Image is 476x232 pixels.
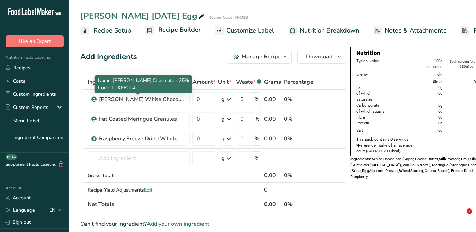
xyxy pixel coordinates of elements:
[356,114,389,120] td: Fibre
[144,187,152,193] span: Edit
[356,109,389,114] td: of which sugars
[158,25,201,35] span: Recipe Builder
[227,50,292,64] button: Manage Recipe
[192,78,215,86] span: Amount
[99,134,186,143] div: Raspberry Freeze Dried Whole
[399,168,410,173] b: Wheat
[350,157,371,161] span: Ingredients:
[226,26,274,35] span: Customize Label
[221,115,225,123] div: g
[438,121,442,126] span: 0g
[356,143,412,154] span: *Reference intake of an average adult (8400kJ / 2000kcal)
[98,84,135,91] span: Code: LUKER004
[264,115,281,123] div: 0.00
[438,115,442,120] span: 0g
[385,26,447,35] span: Notes & Attachments
[242,53,281,61] div: Manage Recipe
[93,26,131,35] span: Recipe Setup
[221,95,225,103] div: g
[438,109,442,114] span: 0g
[284,115,313,123] div: 0%
[49,206,64,214] div: EN
[362,168,369,173] b: Egg
[264,78,281,86] span: Grams
[288,23,359,38] a: Nutrition Breakdown
[306,53,332,61] span: Download
[215,23,274,38] a: Customize Label
[284,78,313,86] span: Percentage
[221,154,225,163] div: g
[282,197,315,211] th: 0%
[98,77,189,84] span: Name: [PERSON_NAME] Chocolate - 35%
[438,85,442,90] span: 0g
[80,23,131,38] a: Recipe Setup
[208,14,248,20] div: Recipe Code: FM019
[389,58,443,70] th: 100g contains
[438,128,442,133] span: 0g
[80,51,137,63] div: Add Ingredients
[264,186,281,194] div: 0
[99,95,186,103] div: [PERSON_NAME] White Chocolate - 35%
[264,171,281,179] div: 0.00
[86,197,263,211] th: Net Totals
[147,220,209,228] span: Add your own ingredient
[439,157,446,161] b: Milk
[221,134,225,143] div: g
[88,172,190,179] div: Gross Totals
[6,204,35,216] a: Language
[236,78,261,86] div: Waste
[6,104,48,111] div: Custom Reports
[297,50,346,64] button: Download
[284,171,313,179] div: 0%
[433,79,442,84] span: 0kcal
[88,78,117,86] span: Ingredient
[356,91,389,102] td: of which saturates
[218,78,231,86] span: Unit
[80,10,206,22] div: [PERSON_NAME] [DATE] Egg
[452,208,469,225] iframe: Intercom live chat
[6,154,17,160] div: BETA
[99,115,186,123] div: Fat Coated Meringue Granules
[145,22,201,39] a: Recipe Builder
[438,103,442,108] span: 0g
[264,95,281,103] div: 0.00
[284,134,313,143] div: 0%
[356,58,389,70] th: Typical value
[356,70,389,79] td: Energy
[264,134,281,143] div: 0.00
[438,91,442,96] span: 0g
[356,103,389,109] td: Carbohydrate
[467,208,472,214] span: 2
[437,72,442,77] span: 0kj
[80,220,346,228] div: Can't find your ingredient?
[88,186,190,194] div: Recipe Yield Adjustments
[263,197,282,211] th: 0.00
[356,126,389,135] td: Salt
[88,151,190,165] input: Add Ingredient
[6,35,64,47] button: Hire an Expert
[373,23,447,38] a: Notes & Attachments
[356,85,389,91] td: Fat
[356,120,389,126] td: Protein
[300,26,359,35] span: Nutrition Breakdown
[284,95,313,103] div: 0%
